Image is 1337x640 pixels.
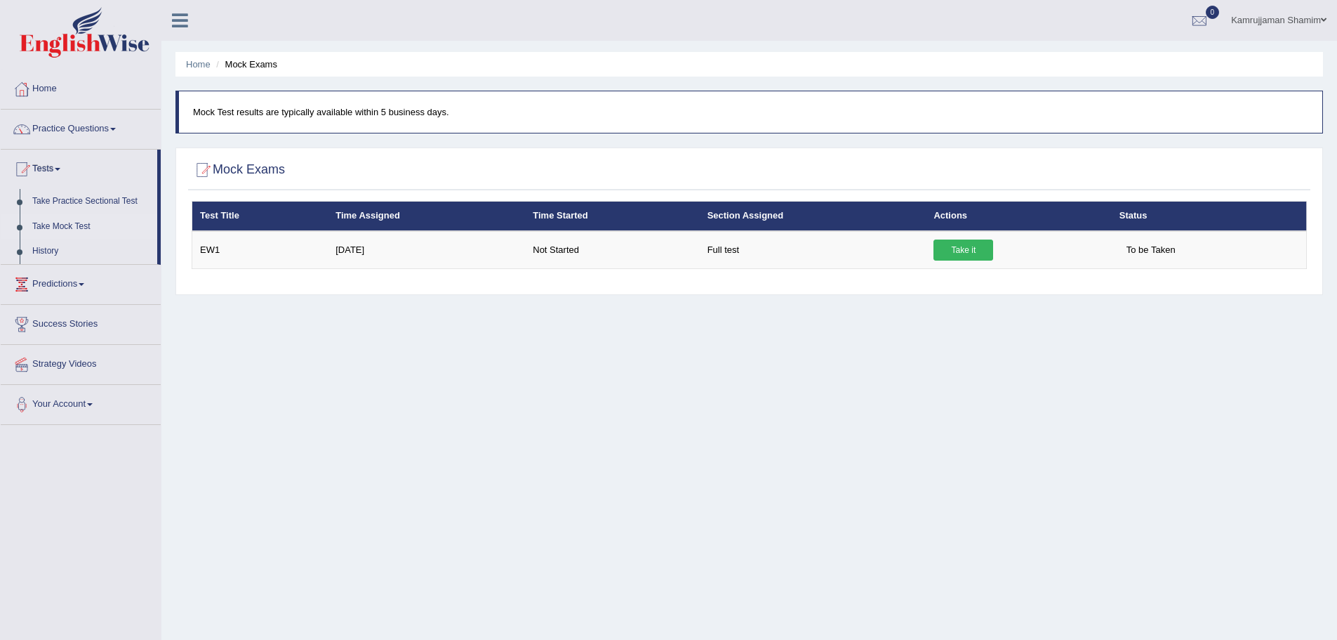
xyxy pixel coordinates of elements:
[1112,202,1307,231] th: Status
[192,202,328,231] th: Test Title
[213,58,277,71] li: Mock Exams
[525,202,699,231] th: Time Started
[926,202,1111,231] th: Actions
[328,231,525,269] td: [DATE]
[933,240,993,261] a: Take it
[192,159,285,181] h2: Mock Exams
[1,385,161,420] a: Your Account
[1206,6,1220,19] span: 0
[26,239,157,264] a: History
[1119,240,1183,261] span: To be Taken
[26,214,157,240] a: Take Mock Test
[192,231,328,269] td: EW1
[1,110,161,145] a: Practice Questions
[1,345,161,380] a: Strategy Videos
[525,231,699,269] td: Not Started
[700,202,926,231] th: Section Assigned
[1,305,161,340] a: Success Stories
[328,202,525,231] th: Time Assigned
[193,105,1308,119] p: Mock Test results are typically available within 5 business days.
[26,189,157,214] a: Take Practice Sectional Test
[1,150,157,185] a: Tests
[1,70,161,105] a: Home
[1,265,161,300] a: Predictions
[186,59,211,70] a: Home
[700,231,926,269] td: Full test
